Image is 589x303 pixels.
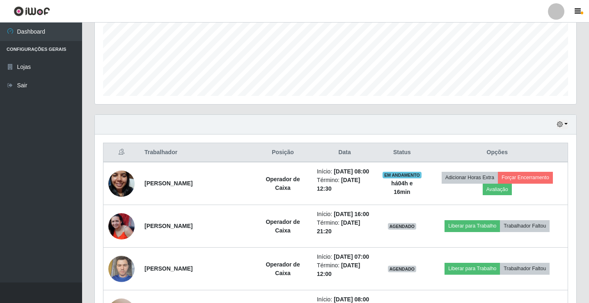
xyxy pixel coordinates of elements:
[312,143,377,162] th: Data
[445,220,500,232] button: Liberar para Trabalho
[500,220,550,232] button: Trabalhador Faltou
[334,211,369,217] time: [DATE] 16:00
[266,176,300,191] strong: Operador de Caixa
[500,263,550,274] button: Trabalhador Faltou
[108,160,135,207] img: 1735855062052.jpeg
[317,219,372,236] li: Término:
[254,143,312,162] th: Posição
[498,172,553,183] button: Forçar Encerramento
[442,172,498,183] button: Adicionar Horas Extra
[383,172,422,178] span: EM ANDAMENTO
[144,223,193,229] strong: [PERSON_NAME]
[388,223,417,230] span: AGENDADO
[334,168,369,175] time: [DATE] 08:00
[317,261,372,278] li: Término:
[483,184,512,195] button: Avaliação
[144,180,193,187] strong: [PERSON_NAME]
[266,261,300,276] strong: Operador de Caixa
[317,210,372,219] li: Início:
[317,176,372,193] li: Término:
[317,167,372,176] li: Início:
[317,253,372,261] li: Início:
[14,6,50,16] img: CoreUI Logo
[427,143,568,162] th: Opções
[144,265,193,272] strong: [PERSON_NAME]
[377,143,426,162] th: Status
[388,266,417,272] span: AGENDADO
[334,296,369,303] time: [DATE] 08:00
[140,143,254,162] th: Trabalhador
[334,253,369,260] time: [DATE] 07:00
[445,263,500,274] button: Liberar para Trabalho
[108,213,135,239] img: 1743338839822.jpeg
[266,219,300,234] strong: Operador de Caixa
[391,180,413,195] strong: há 04 h e 16 min
[108,251,135,286] img: 1736532476105.jpeg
